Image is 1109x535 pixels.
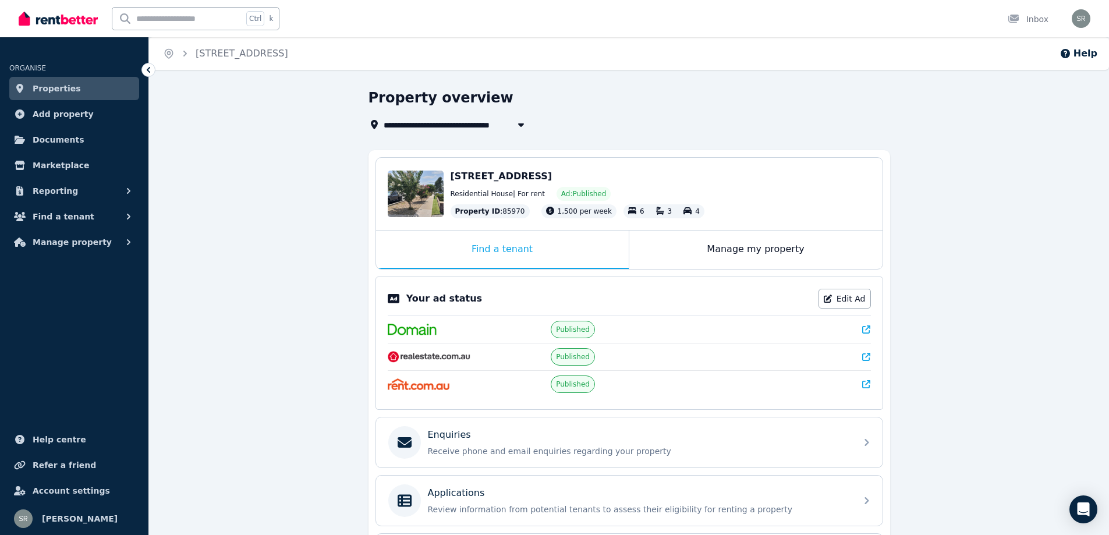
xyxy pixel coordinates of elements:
[376,231,629,269] div: Find a tenant
[561,189,606,199] span: Ad: Published
[369,88,513,107] h1: Property overview
[9,64,46,72] span: ORGANISE
[9,179,139,203] button: Reporting
[1008,13,1048,25] div: Inbox
[1072,9,1090,28] img: Schekar Raj
[19,10,98,27] img: RentBetter
[640,207,644,215] span: 6
[33,484,110,498] span: Account settings
[149,37,302,70] nav: Breadcrumb
[33,133,84,147] span: Documents
[428,486,485,500] p: Applications
[668,207,672,215] span: 3
[376,417,883,467] a: EnquiriesReceive phone and email enquiries regarding your property
[196,48,288,59] a: [STREET_ADDRESS]
[376,476,883,526] a: ApplicationsReview information from potential tenants to assess their eligibility for renting a p...
[42,512,118,526] span: [PERSON_NAME]
[33,82,81,95] span: Properties
[9,453,139,477] a: Refer a friend
[33,458,96,472] span: Refer a friend
[556,380,590,389] span: Published
[33,184,78,198] span: Reporting
[9,102,139,126] a: Add property
[9,205,139,228] button: Find a tenant
[9,154,139,177] a: Marketplace
[388,324,437,335] img: Domain.com.au
[269,14,273,23] span: k
[455,207,501,216] span: Property ID
[406,292,482,306] p: Your ad status
[451,171,552,182] span: [STREET_ADDRESS]
[33,107,94,121] span: Add property
[388,378,450,390] img: Rent.com.au
[819,289,871,309] a: Edit Ad
[451,204,530,218] div: : 85970
[556,352,590,362] span: Published
[1069,495,1097,523] div: Open Intercom Messenger
[14,509,33,528] img: Schekar Raj
[556,325,590,334] span: Published
[33,235,112,249] span: Manage property
[558,207,612,215] span: 1,500 per week
[9,428,139,451] a: Help centre
[9,231,139,254] button: Manage property
[428,445,849,457] p: Receive phone and email enquiries regarding your property
[695,207,700,215] span: 4
[428,428,471,442] p: Enquiries
[9,479,139,502] a: Account settings
[428,504,849,515] p: Review information from potential tenants to assess their eligibility for renting a property
[629,231,883,269] div: Manage my property
[388,351,471,363] img: RealEstate.com.au
[9,128,139,151] a: Documents
[33,210,94,224] span: Find a tenant
[246,11,264,26] span: Ctrl
[33,433,86,447] span: Help centre
[33,158,89,172] span: Marketplace
[1060,47,1097,61] button: Help
[9,77,139,100] a: Properties
[451,189,545,199] span: Residential House | For rent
